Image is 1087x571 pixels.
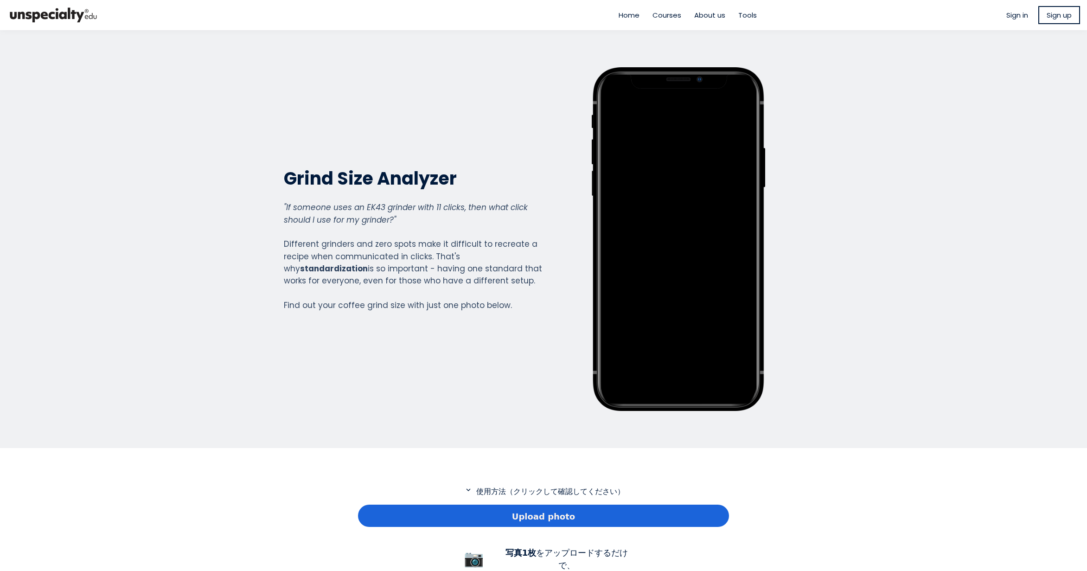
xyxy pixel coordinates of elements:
a: Courses [652,10,681,20]
strong: standardization [300,263,368,274]
span: Upload photo [512,510,575,523]
a: Sign up [1038,6,1080,24]
em: "If someone uses an EK43 grinder with 11 clicks, then what click should I use for my grinder?" [284,202,528,225]
img: bc390a18feecddb333977e298b3a00a1.png [7,4,100,26]
p: 使用方法（クリックして確認してください） [358,486,729,497]
span: 📷 [464,549,484,568]
span: Sign up [1047,10,1072,20]
a: Sign in [1006,10,1028,20]
h2: Grind Size Analyzer [284,167,543,190]
a: Home [619,10,639,20]
a: Tools [738,10,757,20]
a: About us [694,10,725,20]
div: Different grinders and zero spots make it difficult to recreate a recipe when communicated in cli... [284,201,543,311]
b: 写真1枚 [505,548,537,558]
mat-icon: expand_more [463,486,474,494]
